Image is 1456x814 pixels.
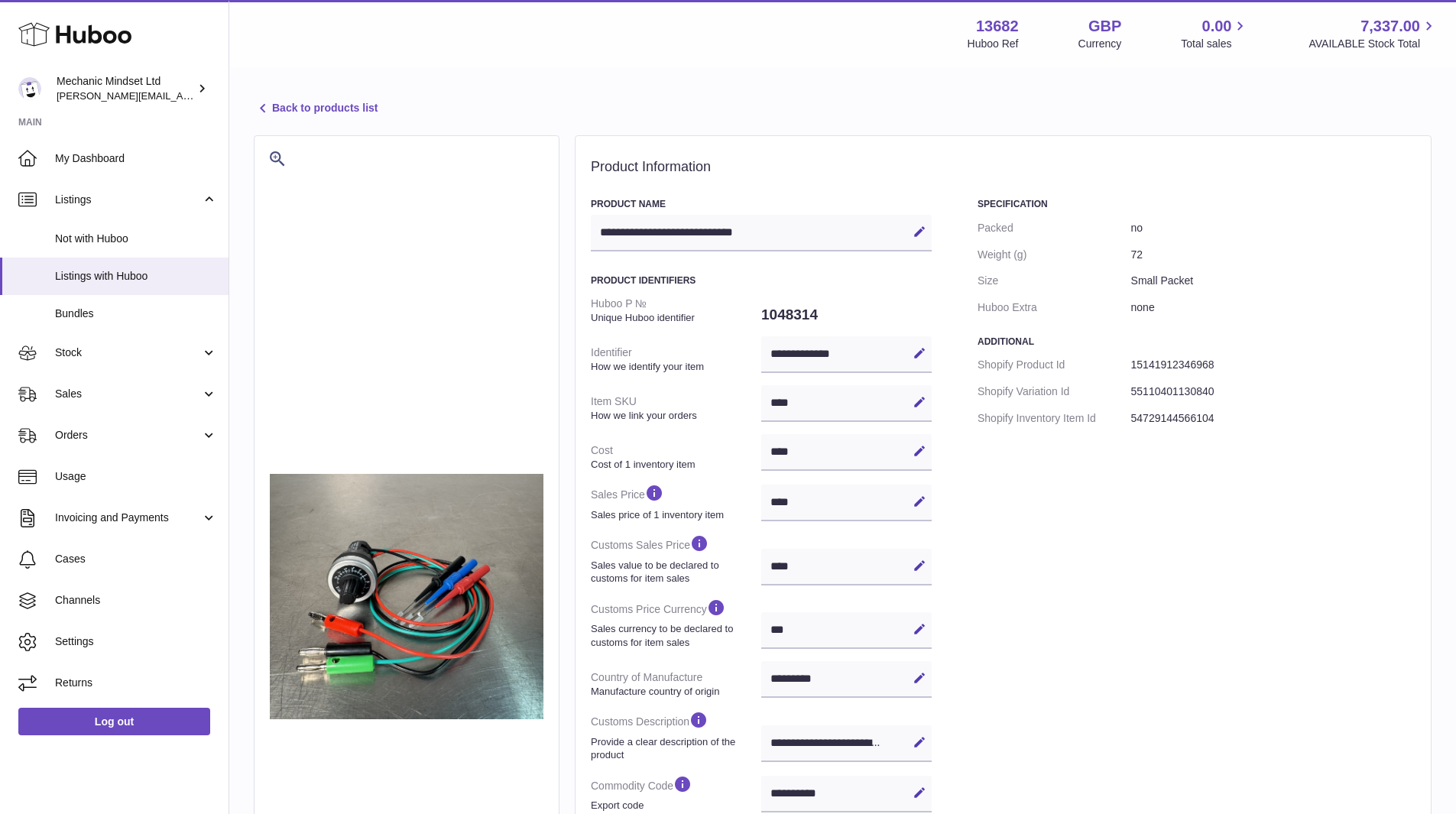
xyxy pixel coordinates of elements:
[1308,37,1438,51] span: AVAILABLE Stock Total
[591,622,757,649] strong: Sales currency to be declared to customs for item sales
[591,311,757,325] strong: Unique Huboo identifier
[591,360,757,374] strong: How we identify your item
[591,274,932,287] h3: Product Identifiers
[591,685,757,699] strong: Manufacture country of origin
[591,198,932,210] h3: Product Name
[978,215,1131,242] dt: Packed
[591,388,761,428] dt: Item SKU
[1131,268,1415,294] dd: Small Packet
[1078,37,1122,51] div: Currency
[55,634,217,649] span: Settings
[18,77,41,100] img: darren@mechanicmindset.com
[55,345,201,360] span: Stock
[976,16,1019,37] strong: 13682
[55,552,217,566] span: Cases
[1202,16,1232,37] span: 0.00
[978,378,1131,405] dt: Shopify Variation Id
[591,290,761,330] dt: Huboo P №
[591,704,761,767] dt: Customs Description
[55,511,201,525] span: Invoicing and Payments
[55,193,201,207] span: Listings
[55,387,201,401] span: Sales
[978,352,1131,378] dt: Shopify Product Id
[591,508,757,522] strong: Sales price of 1 inventory item
[591,527,761,591] dt: Customs Sales Price
[591,458,757,472] strong: Cost of 1 inventory item
[254,99,378,118] a: Back to products list
[591,437,761,477] dt: Cost
[55,269,217,284] span: Listings with Huboo
[978,242,1131,268] dt: Weight (g)
[1131,215,1415,242] dd: no
[55,469,217,484] span: Usage
[1131,352,1415,378] dd: 15141912346968
[591,409,757,423] strong: How we link your orders
[1181,16,1249,51] a: 0.00 Total sales
[1308,16,1438,51] a: 7,337.00 AVAILABLE Stock Total
[591,339,761,379] dt: Identifier
[57,89,306,102] span: [PERSON_NAME][EMAIL_ADDRESS][DOMAIN_NAME]
[1088,16,1121,37] strong: GBP
[591,735,757,762] strong: Provide a clear description of the product
[591,592,761,655] dt: Customs Price Currency
[968,37,1019,51] div: Huboo Ref
[1131,378,1415,405] dd: 55110401130840
[591,159,1415,176] h2: Product Information
[591,559,757,585] strong: Sales value to be declared to customs for item sales
[55,232,217,246] span: Not with Huboo
[55,306,217,321] span: Bundles
[1131,294,1415,321] dd: none
[591,664,761,704] dt: Country of Manufacture
[270,474,543,719] img: IMG_9605crop.jpg
[978,405,1131,432] dt: Shopify Inventory Item Id
[591,799,757,812] strong: Export code
[978,268,1131,294] dt: Size
[761,299,932,331] dd: 1048314
[1360,16,1420,37] span: 7,337.00
[978,198,1415,210] h3: Specification
[1181,37,1249,51] span: Total sales
[591,477,761,527] dt: Sales Price
[18,708,210,735] a: Log out
[978,294,1131,321] dt: Huboo Extra
[57,74,194,103] div: Mechanic Mindset Ltd
[55,593,217,608] span: Channels
[55,428,201,443] span: Orders
[1131,242,1415,268] dd: 72
[1131,405,1415,432] dd: 54729144566104
[978,336,1415,348] h3: Additional
[55,151,217,166] span: My Dashboard
[55,676,217,690] span: Returns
